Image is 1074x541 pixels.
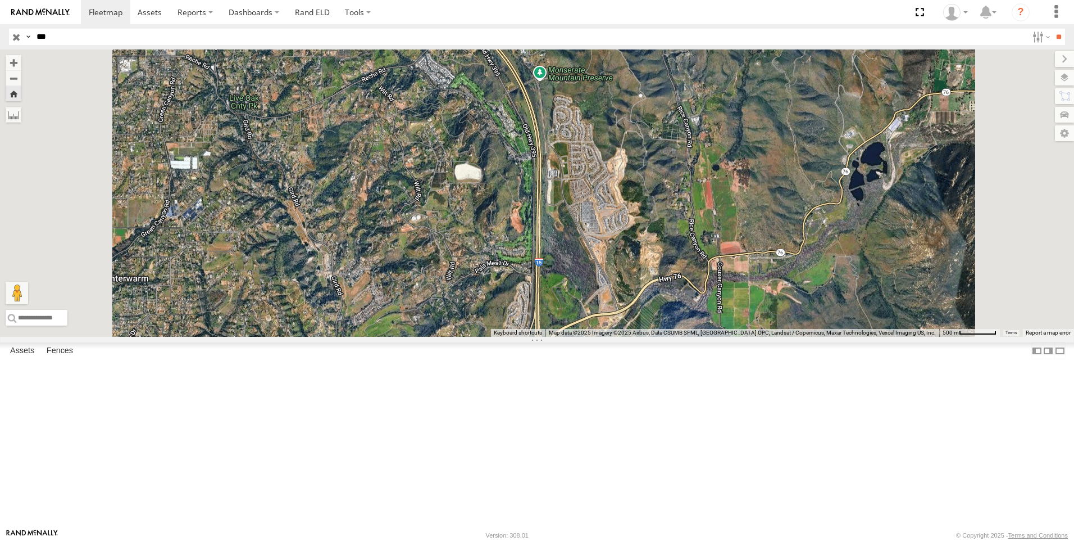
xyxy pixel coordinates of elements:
[494,329,542,337] button: Keyboard shortcuts
[1008,532,1068,539] a: Terms and Conditions
[943,330,959,336] span: 500 m
[41,343,79,359] label: Fences
[6,70,21,86] button: Zoom out
[6,282,28,304] button: Drag Pegman onto the map to open Street View
[1055,125,1074,141] label: Map Settings
[1031,342,1043,359] label: Dock Summary Table to the Left
[6,55,21,70] button: Zoom in
[1012,3,1030,21] i: ?
[1054,342,1066,359] label: Hide Summary Table
[11,8,70,16] img: rand-logo.svg
[1026,330,1071,336] a: Report a map error
[956,532,1068,539] div: © Copyright 2025 -
[24,29,33,45] label: Search Query
[6,107,21,123] label: Measure
[1005,331,1017,335] a: Terms (opens in new tab)
[549,330,936,336] span: Map data ©2025 Imagery ©2025 Airbus, Data CSUMB SFML, [GEOGRAPHIC_DATA] OPC, Landsat / Copernicus...
[939,4,972,21] div: Norma Casillas
[1028,29,1052,45] label: Search Filter Options
[6,86,21,101] button: Zoom Home
[939,329,1000,337] button: Map Scale: 500 m per 63 pixels
[486,532,529,539] div: Version: 308.01
[4,343,40,359] label: Assets
[1043,342,1054,359] label: Dock Summary Table to the Right
[6,530,58,541] a: Visit our Website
